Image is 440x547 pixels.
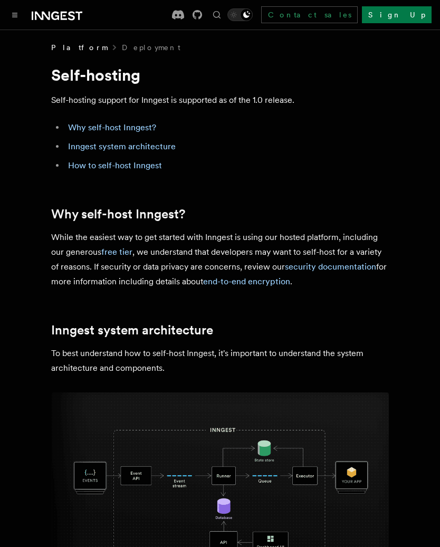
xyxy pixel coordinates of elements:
[51,93,389,108] p: Self-hosting support for Inngest is supported as of the 1.0 release.
[68,160,162,170] a: How to self-host Inngest
[51,207,185,222] a: Why self-host Inngest?
[68,122,156,132] a: Why self-host Inngest?
[8,8,21,21] button: Toggle navigation
[362,6,432,23] a: Sign Up
[101,247,132,257] a: free tier
[51,346,389,376] p: To best understand how to self-host Inngest, it's important to understand the system architecture...
[51,65,389,84] h1: Self-hosting
[51,323,213,338] a: Inngest system architecture
[122,42,180,53] a: Deployment
[261,6,358,23] a: Contact sales
[51,230,389,289] p: While the easiest way to get started with Inngest is using our hosted platform, including our gen...
[211,8,223,21] button: Find something...
[203,276,290,286] a: end-to-end encryption
[68,141,176,151] a: Inngest system architecture
[51,42,107,53] span: Platform
[285,262,376,272] a: security documentation
[227,8,253,21] button: Toggle dark mode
